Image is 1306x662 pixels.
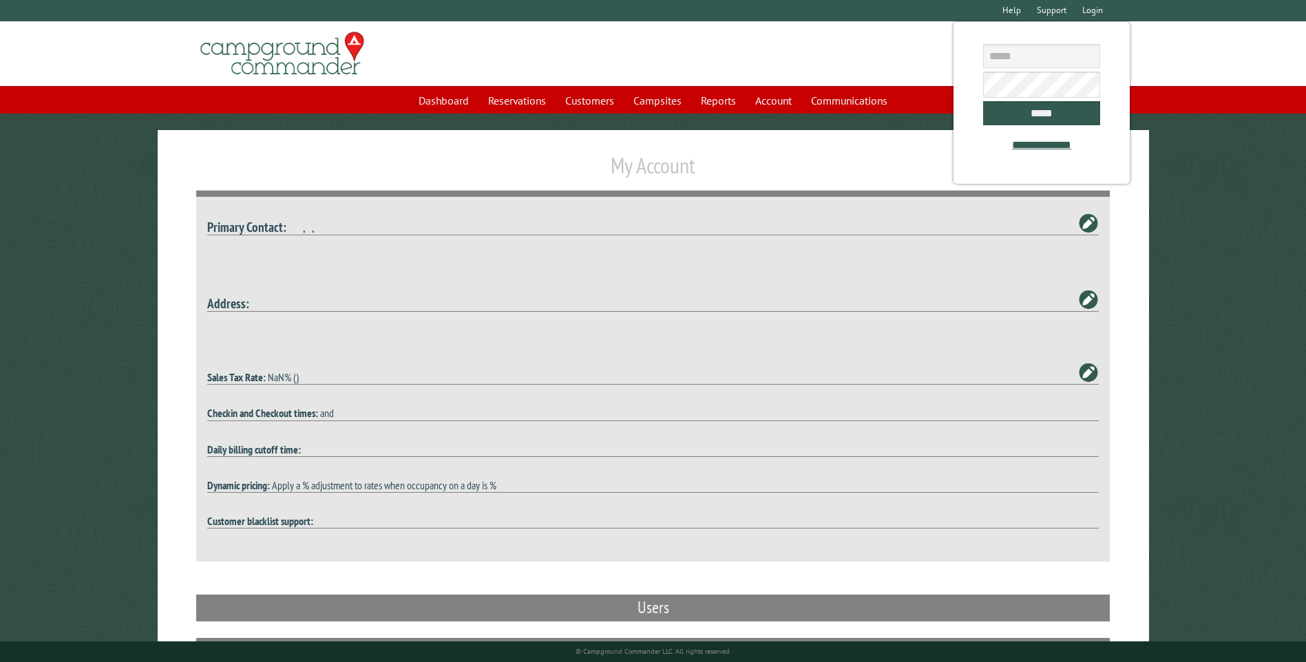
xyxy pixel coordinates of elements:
span: NaN% () [268,370,299,384]
strong: Checkin and Checkout times: [207,406,318,420]
a: Reservations [480,87,554,114]
span: and [320,406,334,420]
strong: Daily billing cutoff time: [207,442,301,456]
span: Apply a % adjustment to rates when occupancy on a day is % [272,478,496,492]
h1: My Account [196,152,1109,190]
a: Communications [803,87,896,114]
a: Customers [557,87,622,114]
strong: Customer blacklist support: [207,514,313,528]
a: Reports [693,87,744,114]
strong: Dynamic pricing: [207,478,270,492]
strong: Address: [207,295,249,312]
a: Campsites [625,87,690,114]
small: © Campground Commander LLC. All rights reserved. [576,647,731,656]
h2: Users [196,595,1109,621]
strong: Primary Contact: [207,218,286,235]
a: Dashboard [410,87,477,114]
h4: , , [207,219,1098,235]
img: Campground Commander [196,27,368,81]
a: Account [747,87,800,114]
strong: Sales Tax Rate: [207,370,266,384]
